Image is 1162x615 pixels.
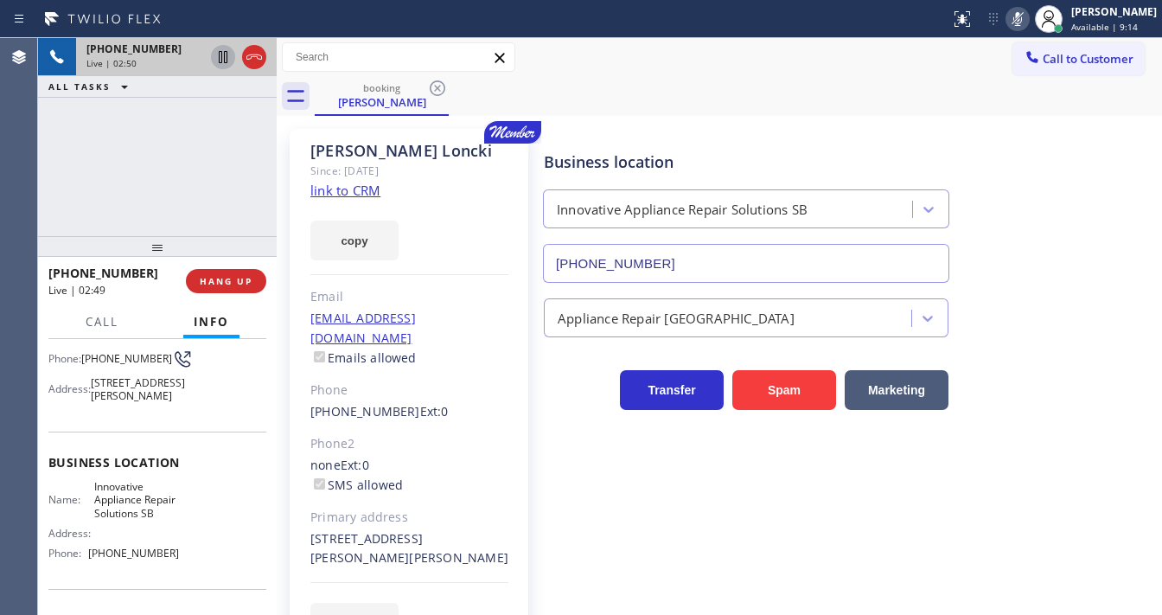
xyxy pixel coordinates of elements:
[316,77,447,114] div: Margaret Loncki
[310,141,508,161] div: [PERSON_NAME] Loncki
[845,370,948,410] button: Marketing
[310,221,399,260] button: copy
[48,80,111,93] span: ALL TASKS
[543,244,949,283] input: Phone Number
[48,382,91,395] span: Address:
[186,269,266,293] button: HANG UP
[310,403,420,420] a: [PHONE_NUMBER]
[38,76,145,97] button: ALL TASKS
[1006,7,1030,31] button: Mute
[283,43,514,71] input: Search
[1043,51,1133,67] span: Call to Customer
[48,493,94,506] span: Name:
[620,370,724,410] button: Transfer
[183,305,239,339] button: Info
[341,457,369,473] span: Ext: 0
[310,349,417,366] label: Emails allowed
[200,275,252,287] span: HANG UP
[1071,21,1138,33] span: Available | 9:14
[48,527,94,540] span: Address:
[242,45,266,69] button: Hang up
[48,547,88,560] span: Phone:
[86,42,182,56] span: [PHONE_NUMBER]
[544,151,948,174] div: Business location
[314,351,325,362] input: Emails allowed
[557,200,808,220] div: Innovative Appliance Repair Solutions SB
[88,547,179,560] span: [PHONE_NUMBER]
[310,287,508,307] div: Email
[310,182,380,199] a: link to CRM
[310,508,508,528] div: Primary address
[48,352,81,365] span: Phone:
[75,305,129,339] button: Call
[310,381,508,400] div: Phone
[48,454,266,471] span: Business location
[310,161,508,181] div: Since: [DATE]
[1071,4,1157,19] div: [PERSON_NAME]
[310,477,403,493] label: SMS allowed
[314,478,325,490] input: SMS allowed
[732,370,836,410] button: Spam
[310,434,508,454] div: Phone2
[558,308,795,328] div: Appliance Repair [GEOGRAPHIC_DATA]
[48,265,158,281] span: [PHONE_NUMBER]
[48,283,105,298] span: Live | 02:49
[94,480,180,520] span: Innovative Appliance Repair Solutions SB
[316,81,447,94] div: booking
[86,314,118,330] span: Call
[1012,42,1145,75] button: Call to Customer
[420,403,449,420] span: Ext: 0
[316,94,447,110] div: [PERSON_NAME]
[194,314,229,330] span: Info
[81,352,172,365] span: [PHONE_NUMBER]
[310,529,508,569] div: [STREET_ADDRESS][PERSON_NAME][PERSON_NAME]
[211,45,235,69] button: Hold Customer
[86,57,137,69] span: Live | 02:50
[310,310,416,346] a: [EMAIL_ADDRESS][DOMAIN_NAME]
[310,456,508,496] div: none
[91,376,185,403] span: [STREET_ADDRESS][PERSON_NAME]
